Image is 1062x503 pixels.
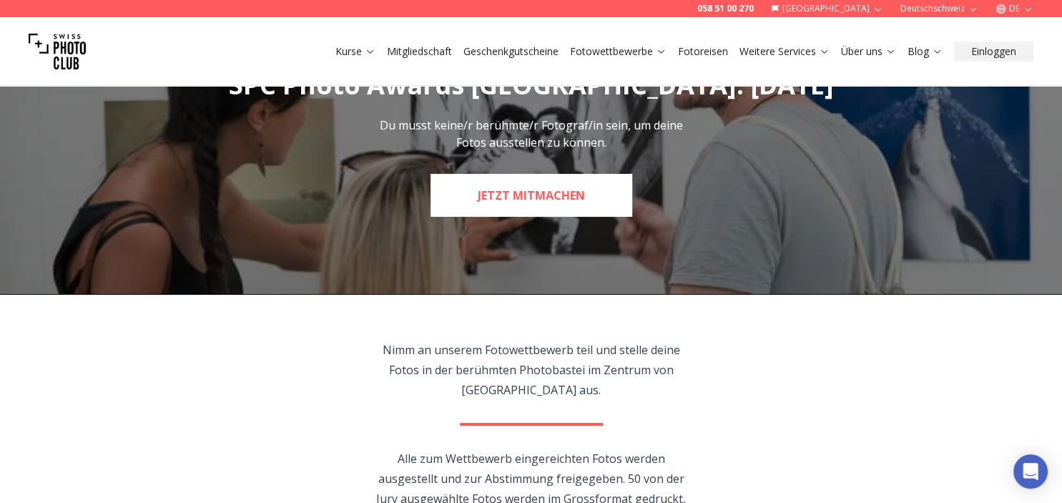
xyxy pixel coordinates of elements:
[335,44,375,59] a: Kurse
[330,41,381,62] button: Kurse
[564,41,672,62] button: Fotowettbewerbe
[902,41,948,62] button: Blog
[570,44,667,59] a: Fotowettbewerbe
[697,3,754,14] a: 058 51 00 270
[739,44,830,59] a: Weitere Services
[835,41,902,62] button: Über uns
[841,44,896,59] a: Über uns
[908,44,943,59] a: Blog
[371,117,692,151] p: Du musst keine/r berühmte/r Fotograf/in sein, um deine Fotos ausstellen zu können.
[1013,454,1048,489] div: Open Intercom Messenger
[463,44,559,59] a: Geschenkgutscheine
[678,44,728,59] a: Fotoreisen
[381,41,458,62] button: Mitgliedschaft
[431,174,632,217] a: JETZT MITMACHEN
[368,340,694,400] p: Nimm an unserem Fotowettbewerb teil und stelle deine Fotos in der berühmten Photobastei im Zentru...
[734,41,835,62] button: Weitere Services
[458,41,564,62] button: Geschenkgutscheine
[672,41,734,62] button: Fotoreisen
[29,23,86,80] img: Swiss photo club
[387,44,452,59] a: Mitgliedschaft
[954,41,1033,62] button: Einloggen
